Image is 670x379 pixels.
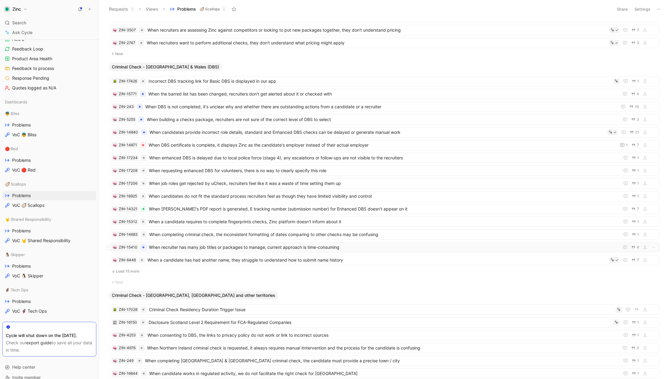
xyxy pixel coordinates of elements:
div: ZIN-17426 [119,78,137,84]
div: ZIN-6448 [119,257,136,263]
img: 🧠 [113,156,117,160]
span: 3 [637,41,639,45]
button: 🧠 [113,105,117,109]
span: 🔴 Red [5,146,18,152]
span: Problems [12,263,31,269]
span: 1 [626,143,628,147]
a: 🧠ZIN-15771When the barred list has been changed, recruiters don't get alerted about it or checked... [109,89,659,99]
a: Problems [2,191,96,200]
span: VoC 🦸 Tech Ops [12,308,47,314]
div: 🤘 Shared Responsibility [2,215,96,224]
span: VoC 🤘 Shared Responsibility [12,238,70,244]
a: 🧠ZIN-14683When completing criminal check, the inconsistent formatting of dates comparing to other... [109,229,659,240]
span: 🦪 Scallops [200,6,220,12]
button: 1 [630,231,640,238]
span: Product Area Health [12,56,52,62]
span: When DBS is not completed, it's unclear why and whether there are outstanding actions from a cand... [145,103,615,110]
img: 🧠 [113,333,117,337]
span: Problems [12,298,31,304]
span: 1 [637,359,639,363]
div: 🧠 [113,92,117,96]
span: Problems [12,122,31,128]
button: 🪲 [113,308,117,312]
span: When a candidate has had another name, they struggle to understand how to submit name history [147,256,607,264]
button: 🧠 [113,28,117,32]
div: ZIN-14840 [119,129,138,135]
a: VoC 🐧 Skipper [2,271,96,280]
span: Problems [177,6,196,12]
div: 🦸 Tech Ops [2,285,96,294]
img: 🪲 [113,79,117,83]
span: Feedback Loop [12,46,43,52]
span: When requesting enhanced DBS for volunteers, there is no way to clearly specify this role [149,167,617,174]
button: 🧠 [113,258,117,262]
div: ZIN-16150 [119,319,137,325]
a: 🧠ZIN-3507When recruiters are assessing Zinc against competitors or looking to put new packages to... [109,25,659,35]
div: ZIN-249 [119,358,133,364]
div: 🧠 [113,359,117,363]
span: Disclosure Scotland Level 2 Requirement for FCA-Regulated Companies [149,319,611,326]
button: Requests [106,5,137,14]
span: When consenting to DBS, the links to privacy policy do not work or link to incorrect sources [147,332,617,339]
button: 19 [628,103,640,110]
button: 1 [630,319,640,326]
a: VoC 🤘 Shared Responsibility [2,236,96,245]
button: 4 [630,91,640,97]
div: ZIN-2747 [119,40,135,46]
span: 4 [637,245,639,249]
button: 1 [630,218,640,225]
span: Criminal Check - [GEOGRAPHIC_DATA] & Wales (DBS) [112,64,219,70]
img: 🧠 [113,194,117,198]
span: VoC 🐧 Skipper [12,273,43,279]
button: 🧠 [113,156,117,160]
span: 7 [637,258,639,262]
span: Quotes logged as N/A [12,85,56,91]
span: When DBS certificate is complete, it displays Zinc as the candidate's employer instead of their a... [149,141,614,149]
span: 3 [637,118,639,121]
span: When enhanced DBS is delayed due to local police force (stage 4), any escalations or follow-ups a... [149,154,617,162]
a: Problems [2,262,96,271]
span: Ask Cycle [12,29,33,36]
span: VoC 🔴 Red [12,167,36,173]
div: Help center [2,363,96,372]
button: 🧠 [113,41,117,45]
img: 🧠 [113,233,117,236]
button: Criminal Check - [GEOGRAPHIC_DATA], [GEOGRAPHIC_DATA] and other territories [109,291,278,300]
a: 🧠ZIN-243When DBS is not completed, it's unclear why and whether there are outstanding actions fro... [109,102,659,112]
div: ZIN-4253 [119,332,136,338]
span: Response Pending [12,75,49,81]
button: Share [614,5,630,13]
span: When the barred list has been changed, recruiters don't get alerted about it or checked with [148,90,617,98]
a: 🧠ZIN-17206When job roles get rejected by uCheck, recruiters feel like it was a waste of time sett... [109,178,659,189]
div: 🧠 [113,169,117,173]
h1: Zinc [12,6,21,12]
img: Zinc [4,6,10,12]
div: ZIN-15771 [119,91,137,97]
button: 4 [630,244,640,251]
button: 1 [630,180,640,187]
div: 🧠 [113,181,117,186]
span: VoC 👼 Bliss [12,132,36,138]
span: 1 [637,194,639,198]
a: export guide [26,340,52,345]
button: 1 [630,167,640,174]
button: 🧠 [113,130,117,134]
a: 🧠ZIN-14321When [PERSON_NAME]'s PDF report is generated, E tracking number (submission number) for... [109,204,659,214]
div: ZIN-14321 [119,206,137,212]
a: 🧠ZIN-16925When candidates do not fit the standard process recruiters feel as though they have lim... [109,191,659,201]
a: 🧠ZIN-17208When requesting enhanced DBS for volunteers, there is no way to clearly specify this role1 [109,165,659,176]
span: 🦸 Tech Ops [5,287,28,293]
span: 1 [637,220,639,224]
a: VoC 🦪 Scallops [2,201,96,210]
div: ZIN-5255 [119,116,135,123]
div: 🦸 Tech OpsProblemsVoC 🦸 Tech Ops [2,285,96,316]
